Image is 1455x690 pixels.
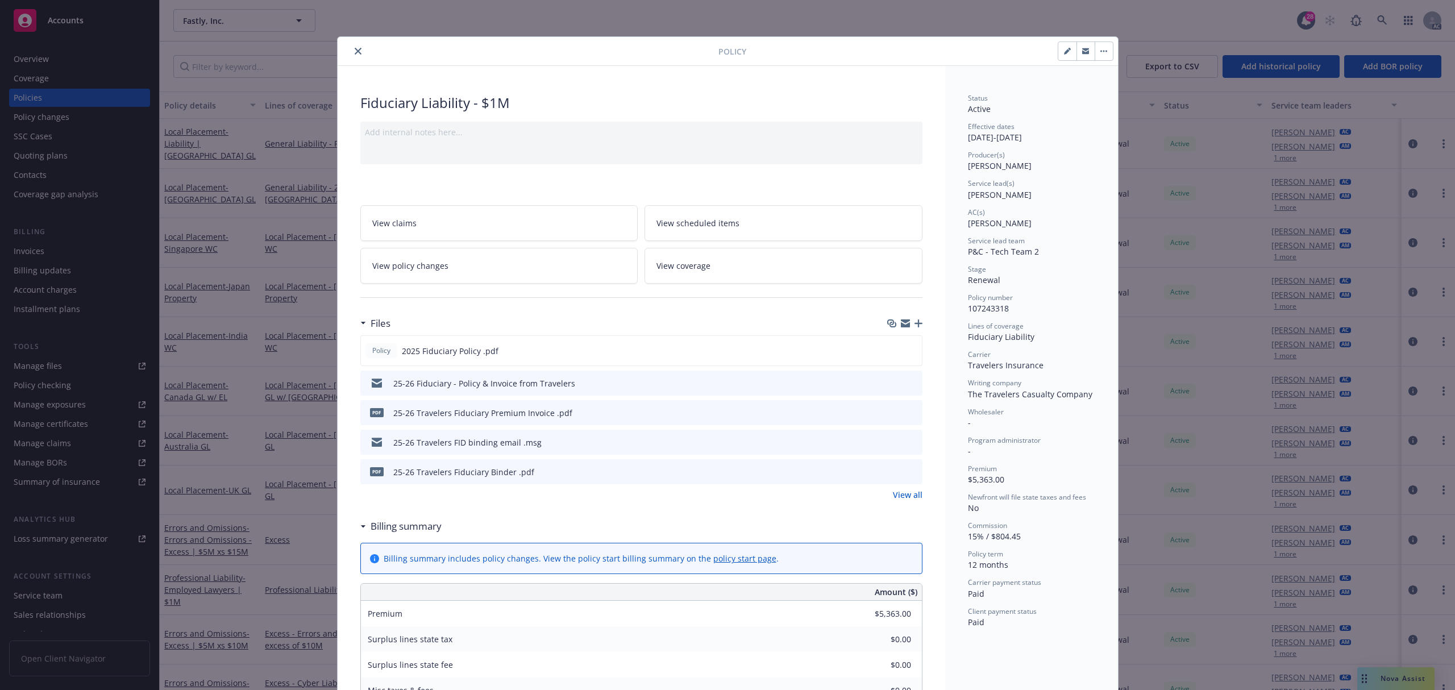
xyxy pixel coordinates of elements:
[968,435,1041,445] span: Program administrator
[907,345,917,357] button: preview file
[372,260,448,272] span: View policy changes
[370,346,393,356] span: Policy
[968,588,984,599] span: Paid
[908,407,918,419] button: preview file
[370,408,384,417] span: pdf
[968,378,1021,388] span: Writing company
[968,103,991,114] span: Active
[713,553,776,564] a: policy start page
[645,205,922,241] a: View scheduled items
[968,521,1007,530] span: Commission
[370,467,384,476] span: pdf
[968,264,986,274] span: Stage
[968,122,1015,131] span: Effective dates
[908,377,918,389] button: preview file
[968,417,971,428] span: -
[360,205,638,241] a: View claims
[968,577,1041,587] span: Carrier payment status
[718,45,746,57] span: Policy
[893,489,922,501] a: View all
[968,464,997,473] span: Premium
[889,345,898,357] button: download file
[372,217,417,229] span: View claims
[656,217,739,229] span: View scheduled items
[393,407,572,419] div: 25-26 Travelers Fiduciary Premium Invoice .pdf
[384,552,779,564] div: Billing summary includes policy changes. View the policy start billing summary on the .
[889,407,899,419] button: download file
[968,559,1008,570] span: 12 months
[365,126,918,138] div: Add internal notes here...
[393,466,534,478] div: 25-26 Travelers Fiduciary Binder .pdf
[889,437,899,448] button: download file
[968,446,971,456] span: -
[968,606,1037,616] span: Client payment status
[844,631,918,648] input: 0.00
[402,345,498,357] span: 2025 Fiduciary Policy .pdf
[968,492,1086,502] span: Newfront will file state taxes and fees
[968,189,1032,200] span: [PERSON_NAME]
[968,474,1004,485] span: $5,363.00
[908,437,918,448] button: preview file
[889,466,899,478] button: download file
[908,466,918,478] button: preview file
[968,160,1032,171] span: [PERSON_NAME]
[968,303,1009,314] span: 107243318
[968,502,979,513] span: No
[368,634,452,645] span: Surplus lines state tax
[968,93,988,103] span: Status
[968,207,985,217] span: AC(s)
[968,178,1015,188] span: Service lead(s)
[360,93,922,113] div: Fiduciary Liability - $1M
[968,617,984,627] span: Paid
[371,519,442,534] h3: Billing summary
[645,248,922,284] a: View coverage
[393,377,575,389] div: 25-26 Fiduciary - Policy & Invoice from Travelers
[368,659,453,670] span: Surplus lines state fee
[968,389,1092,400] span: The Travelers Casualty Company
[968,246,1039,257] span: P&C - Tech Team 2
[360,519,442,534] div: Billing summary
[968,321,1024,331] span: Lines of coverage
[968,350,991,359] span: Carrier
[351,44,365,58] button: close
[889,377,899,389] button: download file
[844,656,918,674] input: 0.00
[393,437,542,448] div: 25-26 Travelers FID binding email .msg
[360,316,390,331] div: Files
[875,586,917,598] span: Amount ($)
[968,150,1005,160] span: Producer(s)
[371,316,390,331] h3: Files
[968,531,1021,542] span: 15% / $804.45
[968,331,1095,343] div: Fiduciary Liability
[656,260,710,272] span: View coverage
[360,248,638,284] a: View policy changes
[968,407,1004,417] span: Wholesaler
[968,293,1013,302] span: Policy number
[368,608,402,619] span: Premium
[968,236,1025,246] span: Service lead team
[968,218,1032,228] span: [PERSON_NAME]
[844,605,918,622] input: 0.00
[968,549,1003,559] span: Policy term
[968,122,1095,143] div: [DATE] - [DATE]
[968,275,1000,285] span: Renewal
[968,360,1044,371] span: Travelers Insurance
